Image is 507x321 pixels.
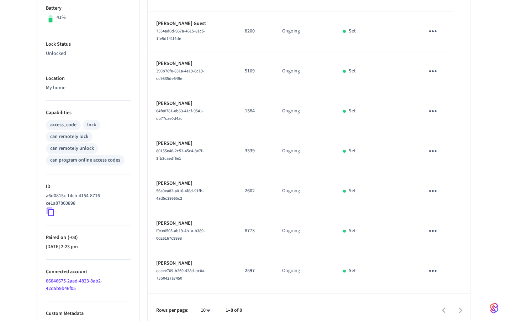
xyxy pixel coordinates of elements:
[274,131,335,171] td: Ongoing
[156,188,204,202] span: 56a0ea82-a016-4f8d-91fb-48d5c39665c2
[490,302,498,314] img: SeamLogoGradient.69752ec5.svg
[197,305,214,316] div: 10
[226,307,242,314] p: 1–8 of 8
[349,187,356,195] p: Set
[156,20,228,27] p: [PERSON_NAME] Guest
[66,234,78,241] span: ( -03 )
[156,148,204,162] span: 80155e46-2c52-45c4-8e7f-3fb2caedf6e1
[50,133,88,141] div: can remotely lock
[46,75,131,82] p: Location
[349,147,356,155] p: Set
[156,108,204,122] span: 64fe0781-eb63-41cf-9541-cb77cae0d4ac
[156,60,228,67] p: [PERSON_NAME]
[156,228,205,241] span: f9ce0505-ab19-4b1a-b389-0026167c9998
[349,67,356,75] p: Set
[46,277,102,292] a: 86846675-2aad-4823-8ab2-42d5b9b46f05
[46,109,131,117] p: Capabilities
[46,50,131,57] p: Unlocked
[245,67,265,75] p: 5109
[156,220,228,227] p: [PERSON_NAME]
[46,5,131,12] p: Battery
[46,192,128,207] p: a6d0815c-14cb-4154-8716-ce1a87860898
[245,267,265,275] p: 2597
[46,183,131,190] p: ID
[156,307,189,314] p: Rows per page:
[46,234,131,241] p: Paired on
[156,180,228,187] p: [PERSON_NAME]
[50,157,120,164] div: can program online access codes
[156,68,204,82] span: 390b76fe-831a-4e19-8c19-cc9835de649e
[349,267,356,275] p: Set
[156,260,228,267] p: [PERSON_NAME]
[46,84,131,92] p: My home
[87,121,96,129] div: lock
[156,140,228,147] p: [PERSON_NAME]
[274,91,335,131] td: Ongoing
[156,100,228,107] p: [PERSON_NAME]
[245,227,265,235] p: 8773
[274,251,335,291] td: Ongoing
[156,268,206,281] span: cceee709-b269-428d-bc0a-75b0427a7450
[46,268,131,276] p: Connected account
[349,27,356,35] p: Set
[274,171,335,211] td: Ongoing
[50,145,94,152] div: can remotely unlock
[245,27,265,35] p: 8200
[349,107,356,115] p: Set
[245,147,265,155] p: 3539
[245,107,265,115] p: 1584
[274,51,335,91] td: Ongoing
[274,11,335,51] td: Ongoing
[46,310,131,317] p: Custom Metadata
[50,121,76,129] div: access_code
[156,28,205,42] span: 7554ad0d-967a-4615-81c5-1fe5d141f4de
[46,243,131,251] p: [DATE] 2:23 pm
[349,227,356,235] p: Set
[245,187,265,195] p: 2602
[57,14,66,21] p: 41%
[274,211,335,251] td: Ongoing
[46,41,131,48] p: Lock Status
